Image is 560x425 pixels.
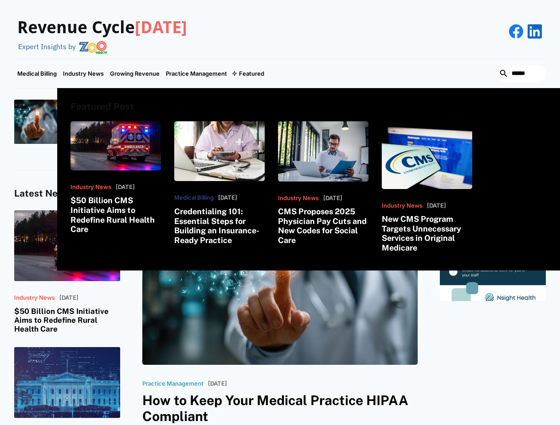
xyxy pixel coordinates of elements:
div: Expert Insights by [18,42,76,51]
a: Medical Billing [14,59,60,88]
a: Industry News[DATE]CMS Proposes 2025 Physician Pay Cuts and New Codes for Social Care [278,121,368,245]
div: Featured [239,70,264,77]
a: Industry News [60,59,107,88]
h3: $50 Billion CMS Initiative Aims to Redefine Rural Health Care [70,196,161,234]
p: [DATE] [116,184,135,191]
p: [DATE] [323,195,342,202]
p: [DATE] [208,380,227,387]
p: [DATE] [427,202,446,209]
h3: CMS Proposes 2025 Physician Pay Cuts and New Codes for Social Care [278,207,368,245]
h3: Revenue Cycle [17,18,187,38]
a: Growing Revenue [107,59,163,88]
a: Industry News[DATE]New CMS Program Targets Unnecessary Services in Original Medicare [382,121,472,253]
a: Medical Billing[DATE]Credentialing 101: Essential Steps for Building an Insurance-Ready Practice [174,121,265,245]
a: Practice Management [163,59,230,88]
p: [DATE] [218,194,237,201]
span: [DATE] [135,18,187,37]
h4: Latest News [14,188,120,199]
p: Industry News [278,195,319,202]
a: Practice ManagementHow to Keep Your Medical Practice HIPAA Compliant [14,100,137,144]
h3: How to Keep Your Medical Practice HIPAA Compliant [142,392,418,424]
p: Industry News [70,184,111,191]
p: Industry News [14,294,55,301]
p: Practice Management [142,380,204,387]
h3: Credentialing 101: Essential Steps for Building an Insurance-Ready Practice [174,207,265,245]
h3: $50 Billion CMS Initiative Aims to Redefine Rural Health Care [14,307,120,334]
h3: New CMS Program Targets Unnecessary Services in Original Medicare [382,214,472,252]
a: Industry News[DATE]$50 Billion CMS Initiative Aims to Redefine Rural Health Care [70,121,161,234]
a: Industry News[DATE]$50 Billion CMS Initiative Aims to Redefine Rural Health Care [14,210,120,334]
p: Medical Billing [174,194,214,201]
div: Featured [230,59,267,88]
p: [DATE] [59,294,78,301]
p: Industry News [382,202,423,209]
a: Revenue Cycle[DATE]Expert Insights by [14,9,187,54]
